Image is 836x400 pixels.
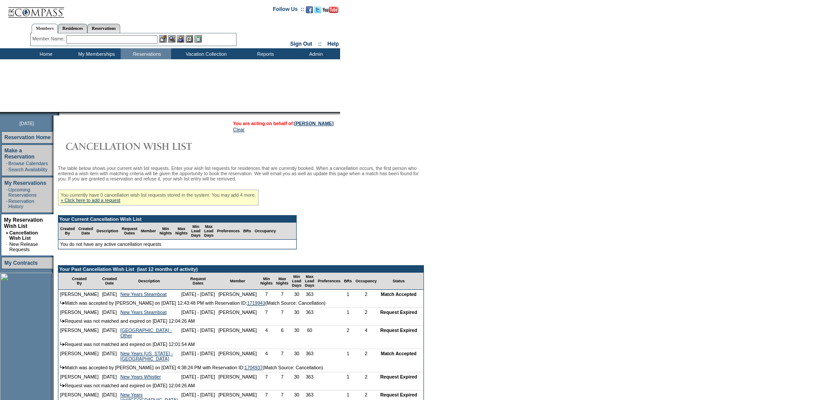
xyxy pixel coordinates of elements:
nobr: [DATE] - [DATE] [181,328,215,333]
td: Created By [58,273,100,290]
td: 2 [354,308,379,317]
td: · [6,161,7,166]
td: 7 [258,290,274,299]
td: 30 [290,372,303,381]
a: Clear [233,127,244,132]
td: Max Lead Days [202,223,215,240]
td: [PERSON_NAME] [58,349,100,363]
td: Max Nights [274,273,290,290]
td: 2 [342,326,354,340]
td: [PERSON_NAME] [217,372,259,381]
img: arrow.gif [60,383,65,387]
td: 30 [290,349,303,363]
td: Match was accepted by [PERSON_NAME] on [DATE] 4:38:24 PM with Reservation ID: (Match Source: Canc... [58,363,423,372]
img: arrow.gif [60,342,65,346]
td: 1 [342,308,354,317]
td: Request Dates [120,223,140,240]
td: Max Nights [174,223,190,240]
td: · [6,241,8,252]
td: [DATE] [100,372,119,381]
td: [DATE] [100,308,119,317]
td: 7 [274,349,290,363]
td: Occupancy [253,223,278,240]
a: Make a Reservation [4,148,35,160]
td: Min Lead Days [290,273,303,290]
td: You do not have any active cancellation requests [58,240,296,249]
a: [GEOGRAPHIC_DATA] - Other [120,328,172,338]
td: Home [20,48,70,59]
img: blank.gif [59,112,60,115]
td: 4 [258,326,274,340]
nobr: Request Expired [380,310,417,315]
td: Max Lead Days [303,273,316,290]
td: BRs [241,223,253,240]
td: [PERSON_NAME] [58,290,100,299]
td: 1 [342,372,354,381]
td: [PERSON_NAME] [58,308,100,317]
td: Request was not matched and expired on [DATE] 12:01:54 AM [58,340,423,349]
td: BRs [342,273,354,290]
td: [DATE] [100,290,119,299]
td: 6 [274,326,290,340]
a: My Reservations [4,180,46,186]
td: Member [139,223,158,240]
a: Cancellation Wish List [9,230,38,241]
a: [PERSON_NAME] [294,121,334,126]
td: Your Past Cancellation Wish List (last 12 months of activity) [58,266,423,273]
a: 1704937 [244,365,263,370]
td: 2 [354,372,379,381]
td: · [6,187,7,198]
img: promoShadowLeftCorner.gif [56,112,59,115]
td: 2 [354,290,379,299]
a: Reservation History [8,198,34,209]
td: [PERSON_NAME] [217,326,259,340]
td: Min Lead Days [190,223,203,240]
img: b_calculator.gif [194,35,202,43]
a: Upcoming Reservations [8,187,36,198]
td: 7 [274,372,290,381]
img: arrow.gif [60,365,65,369]
a: My Contracts [4,260,38,266]
a: Search Availability [8,167,47,172]
div: Member Name: [32,35,66,43]
img: Subscribe to our YouTube Channel [323,7,338,13]
td: 1 [342,290,354,299]
img: Reservations [186,35,193,43]
td: 4 [258,349,274,363]
td: Vacation Collection [171,48,239,59]
td: Preferences [316,273,342,290]
a: New Years Whistler [120,374,161,379]
img: arrow.gif [60,301,65,305]
td: Description [118,273,179,290]
td: 363 [303,372,316,381]
td: Min Nights [258,273,274,290]
nobr: [DATE] - [DATE] [181,292,215,297]
td: 363 [303,349,316,363]
nobr: [DATE] - [DATE] [181,351,215,356]
div: You currently have 0 cancellation wish list requests stored in the system. You may add 4 more. [58,190,258,205]
td: Created Date [77,223,95,240]
nobr: [DATE] - [DATE] [181,392,215,397]
td: Status [378,273,419,290]
td: Description [95,223,120,240]
a: New Years [US_STATE] - [GEOGRAPHIC_DATA] [120,351,173,361]
td: Request was not matched and expired on [DATE] 12:04:26 AM [58,381,423,390]
td: My Memberships [70,48,121,59]
img: Follow us on Twitter [314,6,321,13]
td: [DATE] [100,326,119,340]
td: Min Nights [158,223,174,240]
nobr: Match Accepted [381,351,416,356]
nobr: Request Expired [380,328,417,333]
b: » [6,230,8,235]
td: Member [217,273,259,290]
td: · [6,167,7,172]
td: Request Dates [179,273,217,290]
a: Browse Calendars [8,161,48,166]
td: 30 [290,290,303,299]
td: 30 [290,326,303,340]
td: Occupancy [354,273,379,290]
img: arrow.gif [60,319,65,323]
td: Your Current Cancellation Wish List [58,216,296,223]
a: Residences [58,24,87,33]
td: 7 [258,308,274,317]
